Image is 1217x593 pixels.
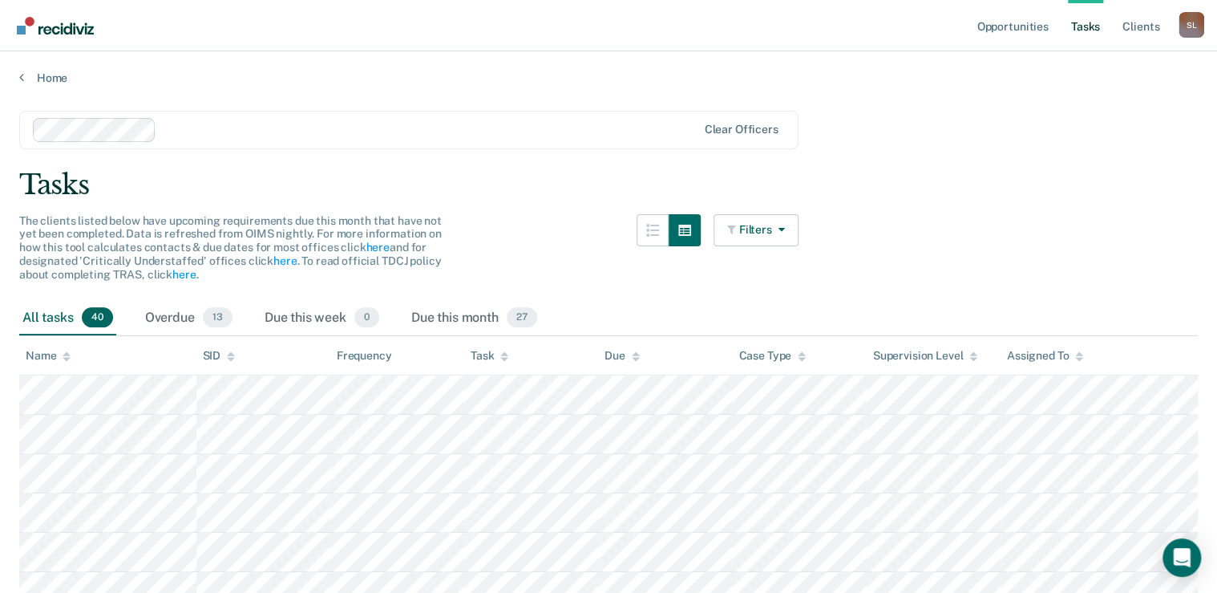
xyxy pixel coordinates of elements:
[203,307,232,328] span: 13
[471,349,508,363] div: Task
[273,254,297,267] a: here
[354,307,379,328] span: 0
[142,301,236,336] div: Overdue13
[604,349,640,363] div: Due
[704,123,778,136] div: Clear officers
[738,349,806,363] div: Case Type
[26,349,71,363] div: Name
[19,71,1198,85] a: Home
[366,241,389,254] a: here
[19,214,442,281] span: The clients listed below have upcoming requirements due this month that have not yet been complet...
[1179,12,1204,38] div: S L
[1007,349,1083,363] div: Assigned To
[17,17,94,35] img: Recidiviz
[82,307,113,328] span: 40
[172,268,196,281] a: here
[19,169,1198,201] div: Tasks
[19,301,116,336] div: All tasks40
[203,349,236,363] div: SID
[337,349,392,363] div: Frequency
[873,349,978,363] div: Supervision Level
[714,214,799,246] button: Filters
[408,301,540,336] div: Due this month27
[261,301,382,336] div: Due this week0
[1179,12,1204,38] button: Profile dropdown button
[1162,538,1201,577] div: Open Intercom Messenger
[507,307,537,328] span: 27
